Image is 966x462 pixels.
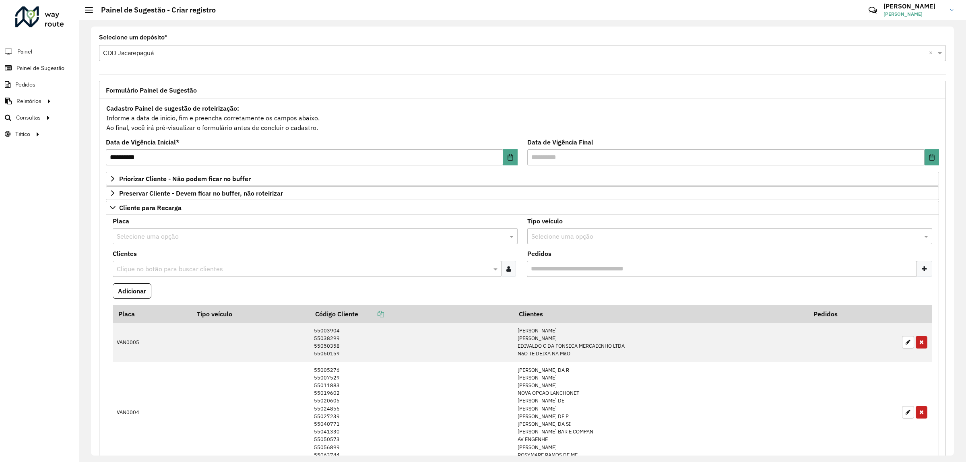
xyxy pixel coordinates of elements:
a: Contato Rápido [864,2,881,19]
td: VAN0005 [113,322,191,362]
div: Informe a data de inicio, fim e preencha corretamente os campos abaixo. Ao final, você irá pré-vi... [106,103,939,133]
button: Choose Date [503,149,518,165]
div: Críticas? Dúvidas? Elogios? Sugestões? Entre em contato conosco! [772,2,857,24]
th: Clientes [514,305,808,322]
label: Data de Vigência Final [527,137,593,147]
strong: Cadastro Painel de sugestão de roteirização: [106,104,239,112]
td: 55003904 55038299 55050358 55060159 [310,322,513,362]
label: Placa [113,216,129,226]
h3: [PERSON_NAME] [883,2,944,10]
label: Selecione um depósito [99,33,167,42]
a: Cliente para Recarga [106,201,939,214]
span: Cliente para Recarga [119,204,182,211]
h2: Painel de Sugestão - Criar registro [93,6,216,14]
button: Adicionar [113,283,151,299]
a: Preservar Cliente - Devem ficar no buffer, não roteirizar [106,186,939,200]
th: Pedidos [808,305,898,322]
a: Copiar [358,310,384,318]
span: Formulário Painel de Sugestão [106,87,197,93]
th: Placa [113,305,191,322]
span: Preservar Cliente - Devem ficar no buffer, não roteirizar [119,190,283,196]
span: Painel de Sugestão [17,64,64,72]
label: Data de Vigência Inicial [106,137,180,147]
th: Tipo veículo [191,305,310,322]
label: Clientes [113,249,137,258]
span: Relatórios [17,97,41,105]
span: [PERSON_NAME] [883,10,944,18]
button: Choose Date [925,149,939,165]
span: Consultas [16,113,41,122]
span: Painel [17,47,32,56]
td: [PERSON_NAME] [PERSON_NAME] EDIVALDO C DA FONSECA MERCADINHO LTDA NaO TE DEIXA NA MaO [514,322,808,362]
label: Tipo veículo [527,216,563,226]
span: Tático [15,130,30,138]
th: Código Cliente [310,305,513,322]
label: Pedidos [527,249,551,258]
span: Priorizar Cliente - Não podem ficar no buffer [119,175,251,182]
span: Pedidos [15,80,35,89]
a: Priorizar Cliente - Não podem ficar no buffer [106,172,939,186]
span: Clear all [929,48,936,58]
